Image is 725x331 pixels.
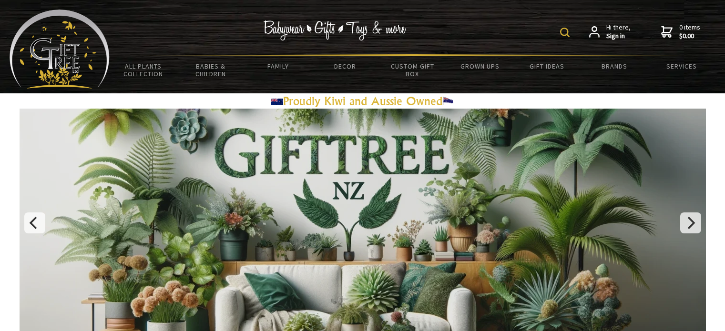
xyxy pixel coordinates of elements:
a: Hi there,Sign in [589,23,631,40]
a: All Plants Collection [110,56,177,84]
img: product search [560,28,570,37]
a: Proudly Kiwi and Aussie Owned [271,94,454,108]
a: Gift Ideas [513,56,581,76]
a: 0 items$0.00 [661,23,700,40]
img: Babyware - Gifts - Toys and more... [10,10,110,89]
button: Next [680,212,701,233]
strong: $0.00 [679,32,700,40]
span: Hi there, [606,23,631,40]
a: Services [648,56,715,76]
span: 0 items [679,23,700,40]
a: Family [244,56,311,76]
a: Custom Gift Box [379,56,446,84]
strong: Sign in [606,32,631,40]
a: Grown Ups [446,56,513,76]
button: Previous [24,212,45,233]
a: Decor [312,56,379,76]
a: Brands [581,56,648,76]
a: Babies & Children [177,56,244,84]
img: Babywear - Gifts - Toys & more [264,20,407,40]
